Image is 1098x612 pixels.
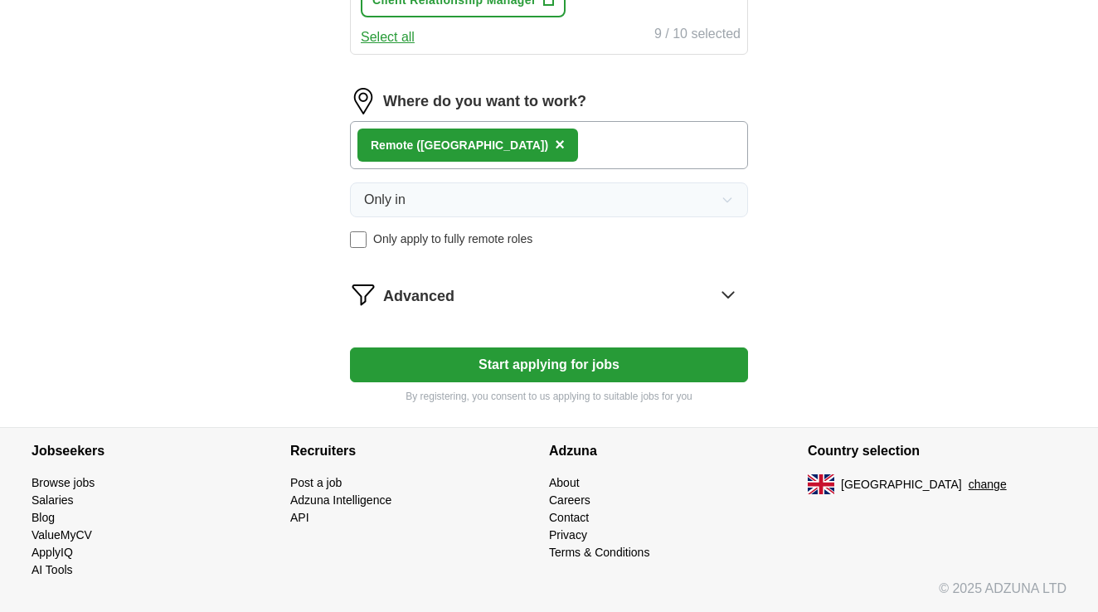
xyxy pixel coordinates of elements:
[549,511,589,524] a: Contact
[371,137,548,154] div: Remote ([GEOGRAPHIC_DATA])
[808,428,1066,474] h4: Country selection
[18,579,1080,612] div: © 2025 ADZUNA LTD
[654,24,741,47] div: 9 / 10 selected
[549,493,590,507] a: Careers
[361,27,415,47] button: Select all
[32,563,73,576] a: AI Tools
[383,90,586,113] label: Where do you want to work?
[549,528,587,542] a: Privacy
[969,476,1007,493] button: change
[350,182,748,217] button: Only in
[290,493,391,507] a: Adzuna Intelligence
[350,88,377,114] img: location.png
[350,281,377,308] img: filter
[555,133,565,158] button: ×
[364,190,406,210] span: Only in
[350,389,748,404] p: By registering, you consent to us applying to suitable jobs for you
[383,285,454,308] span: Advanced
[350,347,748,382] button: Start applying for jobs
[290,476,342,489] a: Post a job
[549,476,580,489] a: About
[373,231,532,248] span: Only apply to fully remote roles
[350,231,367,248] input: Only apply to fully remote roles
[555,135,565,153] span: ×
[32,546,73,559] a: ApplyIQ
[32,493,74,507] a: Salaries
[32,511,55,524] a: Blog
[290,511,309,524] a: API
[808,474,834,494] img: UK flag
[32,528,92,542] a: ValueMyCV
[549,546,649,559] a: Terms & Conditions
[32,476,95,489] a: Browse jobs
[841,476,962,493] span: [GEOGRAPHIC_DATA]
